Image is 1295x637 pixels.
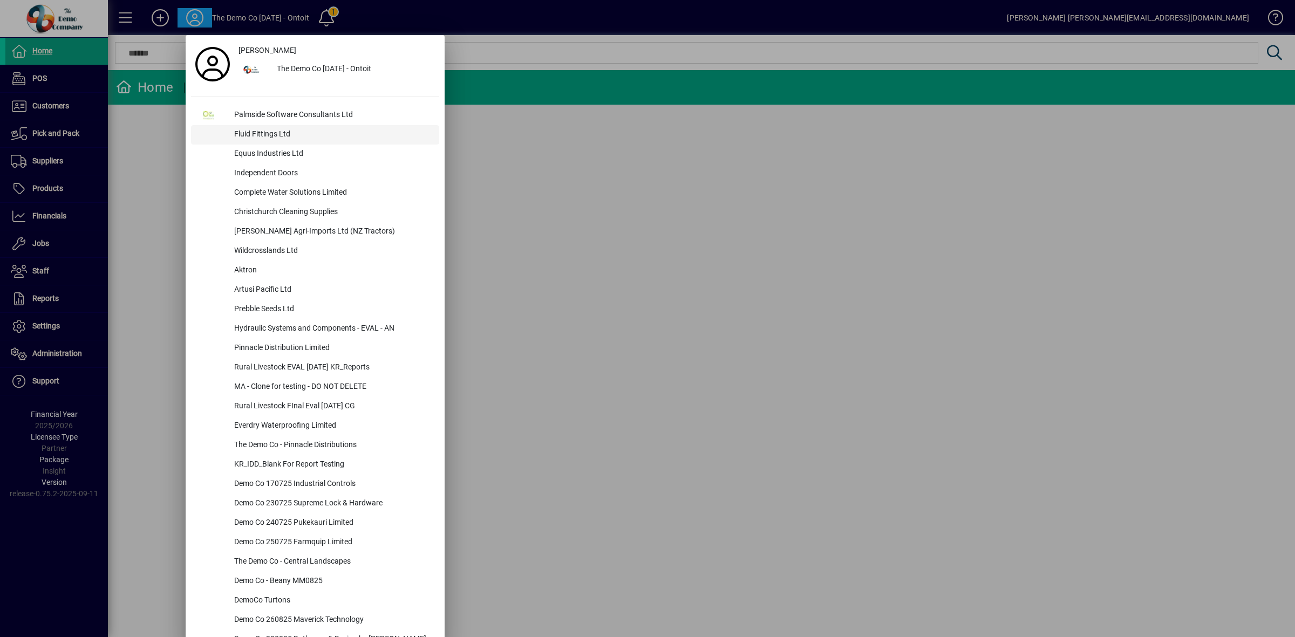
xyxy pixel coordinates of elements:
[226,611,439,630] div: Demo Co 260825 Maverick Technology
[191,611,439,630] button: Demo Co 260825 Maverick Technology
[191,183,439,203] button: Complete Water Solutions Limited
[226,145,439,164] div: Equus Industries Ltd
[226,455,439,475] div: KR_IDD_Blank For Report Testing
[234,40,439,60] a: [PERSON_NAME]
[226,106,439,125] div: Palmside Software Consultants Ltd
[191,203,439,222] button: Christchurch Cleaning Supplies
[226,203,439,222] div: Christchurch Cleaning Supplies
[226,242,439,261] div: Wildcrosslands Ltd
[226,300,439,319] div: Prebble Seeds Ltd
[226,339,439,358] div: Pinnacle Distribution Limited
[226,572,439,591] div: Demo Co - Beany MM0825
[191,455,439,475] button: KR_IDD_Blank For Report Testing
[226,475,439,494] div: Demo Co 170725 Industrial Controls
[226,378,439,397] div: MA - Clone for testing - DO NOT DELETE
[191,54,234,74] a: Profile
[226,358,439,378] div: Rural Livestock EVAL [DATE] KR_Reports
[191,125,439,145] button: Fluid Fittings Ltd
[234,60,439,79] button: The Demo Co [DATE] - Ontoit
[268,60,439,79] div: The Demo Co [DATE] - Ontoit
[191,397,439,416] button: Rural Livestock FInal Eval [DATE] CG
[191,572,439,591] button: Demo Co - Beany MM0825
[191,358,439,378] button: Rural Livestock EVAL [DATE] KR_Reports
[226,319,439,339] div: Hydraulic Systems and Components - EVAL - AN
[191,300,439,319] button: Prebble Seeds Ltd
[226,591,439,611] div: DemoCo Turtons
[191,319,439,339] button: Hydraulic Systems and Components - EVAL - AN
[238,45,296,56] span: [PERSON_NAME]
[191,222,439,242] button: [PERSON_NAME] Agri-Imports Ltd (NZ Tractors)
[226,436,439,455] div: The Demo Co - Pinnacle Distributions
[191,106,439,125] button: Palmside Software Consultants Ltd
[226,183,439,203] div: Complete Water Solutions Limited
[191,242,439,261] button: Wildcrosslands Ltd
[191,475,439,494] button: Demo Co 170725 Industrial Controls
[191,513,439,533] button: Demo Co 240725 Pukekauri Limited
[226,513,439,533] div: Demo Co 240725 Pukekauri Limited
[191,436,439,455] button: The Demo Co - Pinnacle Distributions
[226,125,439,145] div: Fluid Fittings Ltd
[191,591,439,611] button: DemoCo Turtons
[226,164,439,183] div: Independent Doors
[226,397,439,416] div: Rural Livestock FInal Eval [DATE] CG
[191,280,439,300] button: Artusi Pacific Ltd
[191,164,439,183] button: Independent Doors
[191,339,439,358] button: Pinnacle Distribution Limited
[191,378,439,397] button: MA - Clone for testing - DO NOT DELETE
[226,280,439,300] div: Artusi Pacific Ltd
[191,145,439,164] button: Equus Industries Ltd
[226,261,439,280] div: Aktron
[191,552,439,572] button: The Demo Co - Central Landscapes
[191,533,439,552] button: Demo Co 250725 Farmquip Limited
[226,494,439,513] div: Demo Co 230725 Supreme Lock & Hardware
[226,552,439,572] div: The Demo Co - Central Landscapes
[226,416,439,436] div: Everdry Waterproofing Limited
[226,222,439,242] div: [PERSON_NAME] Agri-Imports Ltd (NZ Tractors)
[191,416,439,436] button: Everdry Waterproofing Limited
[191,494,439,513] button: Demo Co 230725 Supreme Lock & Hardware
[191,261,439,280] button: Aktron
[226,533,439,552] div: Demo Co 250725 Farmquip Limited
